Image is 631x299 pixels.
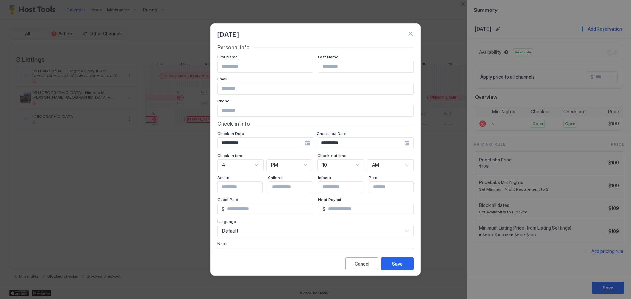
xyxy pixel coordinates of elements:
[218,105,413,116] input: Input Field
[218,138,305,149] input: Input Field
[322,206,325,212] span: $
[217,175,229,180] span: Adults
[325,203,413,215] input: Input Field
[318,182,372,193] input: Input Field
[217,197,238,202] span: Guest Paid
[271,162,278,168] span: PM
[369,182,423,193] input: Input Field
[318,197,341,202] span: Host Payout
[381,257,414,270] button: Save
[224,203,313,215] input: Input Field
[217,29,239,39] span: [DATE]
[355,260,369,267] div: Cancel
[217,153,243,158] span: Check-in time
[318,54,338,59] span: Last Name
[345,257,378,270] button: Cancel
[222,206,224,212] span: $
[268,182,322,193] input: Input Field
[318,175,331,180] span: Infants
[217,241,229,246] span: Notes
[217,54,238,59] span: First Name
[218,247,413,280] textarea: Input Field
[222,162,225,168] span: 4
[217,44,250,51] span: Personal info
[322,162,327,168] span: 10
[217,120,250,127] span: Check-in info
[222,228,238,234] span: Default
[392,260,403,267] div: Save
[317,153,346,158] span: Check-out time
[317,131,346,136] span: Check-out Date
[372,162,379,168] span: AM
[369,175,377,180] span: Pets
[217,98,229,103] span: Phone
[217,131,244,136] span: Check-in Date
[217,219,236,224] span: Language
[217,76,227,81] span: Email
[218,182,271,193] input: Input Field
[317,138,404,149] input: Input Field
[318,61,413,72] input: Input Field
[218,83,413,94] input: Input Field
[268,175,284,180] span: Children
[218,61,313,72] input: Input Field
